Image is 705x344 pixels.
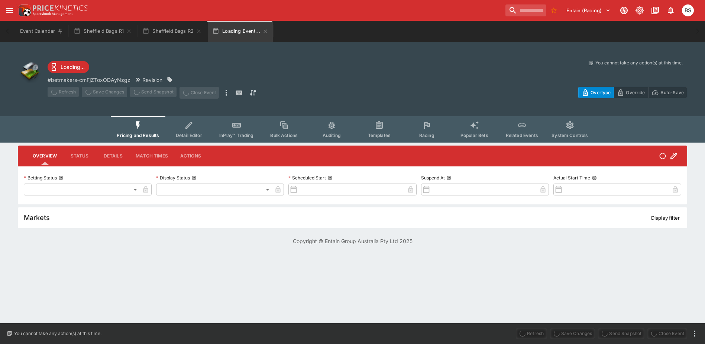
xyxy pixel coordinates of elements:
[552,133,588,138] span: System Controls
[208,21,273,42] button: Loading Event...
[14,330,101,337] p: You cannot take any action(s) at this time.
[626,89,645,96] p: Override
[647,212,684,224] button: Display filter
[460,133,488,138] span: Popular Bets
[421,175,445,181] p: Suspend At
[633,4,646,17] button: Toggle light/dark mode
[117,133,159,138] span: Pricing and Results
[174,147,207,165] button: Actions
[142,76,162,84] p: Revision
[69,21,136,42] button: Sheffield Bags R1
[591,89,611,96] p: Overtype
[18,60,42,83] img: other.png
[595,60,683,66] p: You cannot take any action(s) at this time.
[27,147,63,165] button: Overview
[219,133,253,138] span: InPlay™ Trading
[592,175,597,181] button: Actual Start Time
[3,4,16,17] button: open drawer
[323,133,341,138] span: Auditing
[614,87,648,98] button: Override
[660,89,684,96] p: Auto-Save
[24,175,57,181] p: Betting Status
[327,175,333,181] button: Scheduled Start
[419,133,434,138] span: Racing
[562,4,615,16] button: Select Tenant
[682,4,694,16] div: Brendan Scoble
[617,4,631,17] button: Connected to PK
[270,133,298,138] span: Bulk Actions
[578,87,687,98] div: Start From
[111,116,594,143] div: Event type filters
[578,87,614,98] button: Overtype
[58,175,64,181] button: Betting Status
[191,175,197,181] button: Display Status
[33,5,88,11] img: PriceKinetics
[96,147,130,165] button: Details
[648,87,687,98] button: Auto-Save
[130,147,174,165] button: Match Times
[553,175,590,181] p: Actual Start Time
[16,3,31,18] img: PriceKinetics Logo
[222,87,231,99] button: more
[649,4,662,17] button: Documentation
[664,4,677,17] button: Notifications
[368,133,391,138] span: Templates
[680,2,696,19] button: Brendan Scoble
[446,175,452,181] button: Suspend At
[690,329,699,338] button: more
[33,12,73,16] img: Sportsbook Management
[138,21,206,42] button: Sheffield Bags R2
[16,21,68,42] button: Event Calendar
[48,76,130,84] p: Copy To Clipboard
[506,133,538,138] span: Related Events
[63,147,96,165] button: Status
[176,133,202,138] span: Detail Editor
[24,213,50,222] h5: Markets
[156,175,190,181] p: Display Status
[288,175,326,181] p: Scheduled Start
[505,4,546,16] input: search
[548,4,560,16] button: No Bookmarks
[61,63,85,71] p: Loading...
